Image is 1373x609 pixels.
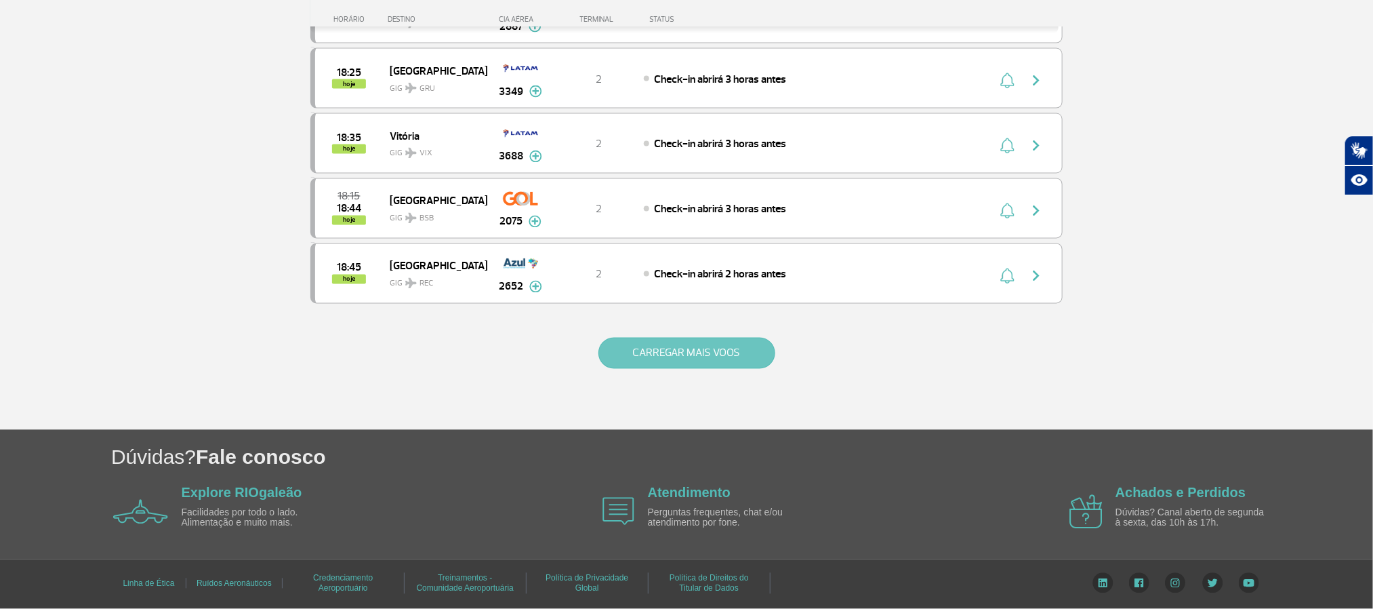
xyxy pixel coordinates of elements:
img: seta-direita-painel-voo.svg [1028,203,1044,219]
img: seta-direita-painel-voo.svg [1028,268,1044,284]
span: [GEOGRAPHIC_DATA] [390,192,476,210]
img: destiny_airplane.svg [405,83,417,94]
div: HORÁRIO [314,15,388,24]
span: Check-in abrirá 3 horas antes [654,73,786,86]
span: [GEOGRAPHIC_DATA] [390,62,476,79]
a: Atendimento [648,486,731,500]
img: seta-direita-painel-voo.svg [1028,138,1044,154]
span: hoje [332,144,366,154]
img: mais-info-painel-voo.svg [529,216,541,228]
div: TERMINAL [554,15,642,24]
span: 2075 [500,214,523,230]
span: Check-in abrirá 3 horas antes [654,203,786,216]
img: destiny_airplane.svg [405,278,417,289]
div: DESTINO [388,15,487,24]
span: GIG [390,75,476,95]
span: 2652 [499,279,524,295]
img: destiny_airplane.svg [405,213,417,224]
img: mais-info-painel-voo.svg [529,151,542,163]
img: airplane icon [113,500,168,524]
span: 2025-09-25 18:25:00 [337,68,361,77]
img: sino-painel-voo.svg [1000,138,1015,154]
span: 2 [596,203,602,216]
span: 2025-09-25 18:44:00 [337,204,361,214]
span: GIG [390,271,476,290]
img: Instagram [1165,573,1186,593]
a: Explore RIOgaleão [182,486,302,500]
a: Credenciamento Aeroportuário [313,569,373,598]
span: GIG [390,205,476,225]
span: 2025-09-25 18:35:00 [337,133,361,142]
span: BSB [419,213,434,225]
span: VIX [419,148,432,160]
span: 2025-09-25 18:45:00 [337,263,361,273]
img: sino-painel-voo.svg [1000,73,1015,89]
div: CIA AÉREA [487,15,554,24]
img: Twitter [1202,573,1223,593]
span: 2025-09-25 18:15:00 [338,192,361,201]
span: 2 [596,73,602,86]
img: LinkedIn [1092,573,1113,593]
div: Plugin de acessibilidade da Hand Talk. [1345,136,1373,195]
img: seta-direita-painel-voo.svg [1028,73,1044,89]
span: Vitória [390,127,476,144]
div: STATUS [642,15,753,24]
span: 2 [596,268,602,281]
img: destiny_airplane.svg [405,148,417,159]
a: Ruídos Aeronáuticos [197,574,272,593]
button: Abrir recursos assistivos. [1345,165,1373,195]
span: hoje [332,79,366,89]
span: Check-in abrirá 3 horas antes [654,138,786,151]
a: Linha de Ética [123,574,174,593]
span: Fale conosco [196,446,326,469]
img: sino-painel-voo.svg [1000,268,1015,284]
button: CARREGAR MAIS VOOS [598,338,775,369]
p: Perguntas frequentes, chat e/ou atendimento por fone. [648,508,804,529]
img: airplane icon [602,498,634,526]
span: 3688 [499,149,524,165]
p: Dúvidas? Canal aberto de segunda à sexta, das 10h às 17h. [1115,508,1271,529]
img: mais-info-painel-voo.svg [529,85,542,98]
img: Facebook [1129,573,1149,593]
span: [GEOGRAPHIC_DATA] [390,257,476,275]
a: Treinamentos - Comunidade Aeroportuária [417,569,514,598]
img: mais-info-painel-voo.svg [529,281,542,293]
span: hoje [332,216,366,225]
h1: Dúvidas? [111,444,1373,471]
a: Política de Direitos do Titular de Dados [670,569,749,598]
span: 3349 [499,83,524,100]
img: sino-painel-voo.svg [1000,203,1015,219]
a: Política de Privacidade Global [546,569,628,598]
p: Facilidades por todo o lado. Alimentação e muito mais. [182,508,337,529]
button: Abrir tradutor de língua de sinais. [1345,136,1373,165]
span: hoje [332,275,366,284]
img: YouTube [1239,573,1259,593]
img: airplane icon [1069,495,1103,529]
span: 2 [596,138,602,151]
span: GIG [390,140,476,160]
a: Achados e Perdidos [1115,486,1246,500]
span: Check-in abrirá 2 horas antes [654,268,786,281]
span: REC [419,278,433,290]
span: GRU [419,83,435,95]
